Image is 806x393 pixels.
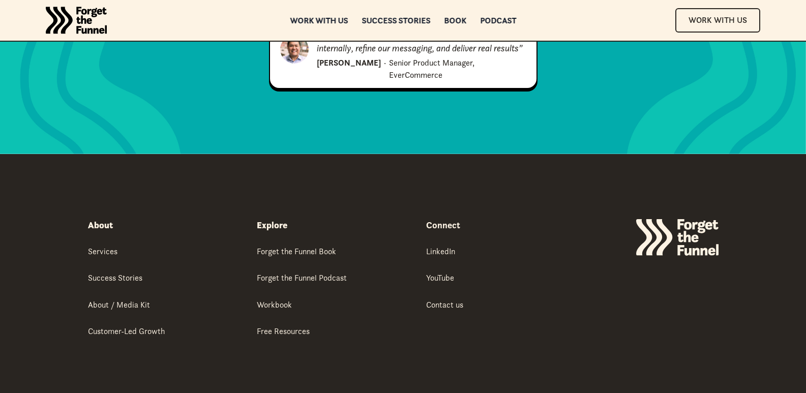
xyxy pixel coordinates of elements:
div: Explore [257,219,287,231]
div: Forget the Funnel Book [257,246,336,257]
a: Forget the Funnel Book [257,246,336,258]
strong: Connect [426,219,460,231]
div: Forget the Funnel Podcast [257,272,347,283]
div: [PERSON_NAME] [317,56,381,69]
a: Forget the Funnel Podcast [257,272,347,285]
div: About / Media Kit [88,299,150,310]
a: Workbook [257,299,292,312]
a: LinkedIn [426,246,455,258]
a: Services [88,246,117,258]
div: Customer-Led Growth [88,325,165,337]
a: Success Stories [88,272,142,285]
a: Work with us [290,17,348,24]
a: Book [444,17,466,24]
div: About [88,219,113,231]
div: Services [88,246,117,257]
a: Success Stories [362,17,430,24]
div: Senior Product Manager, EverCommerce [389,56,526,81]
div: LinkedIn [426,246,455,257]
div: Free Resources [257,325,310,337]
a: Customer-Led Growth [88,325,165,338]
a: Contact us [426,299,463,312]
div: · [384,56,386,69]
div: YouTube [426,272,454,283]
div: Workbook [257,299,292,310]
a: About / Media Kit [88,299,150,312]
a: Work With Us [675,8,760,32]
a: Podcast [480,17,516,24]
div: Success Stories [88,272,142,283]
a: YouTube [426,272,454,285]
a: Free Resources [257,325,310,338]
div: Contact us [426,299,463,310]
